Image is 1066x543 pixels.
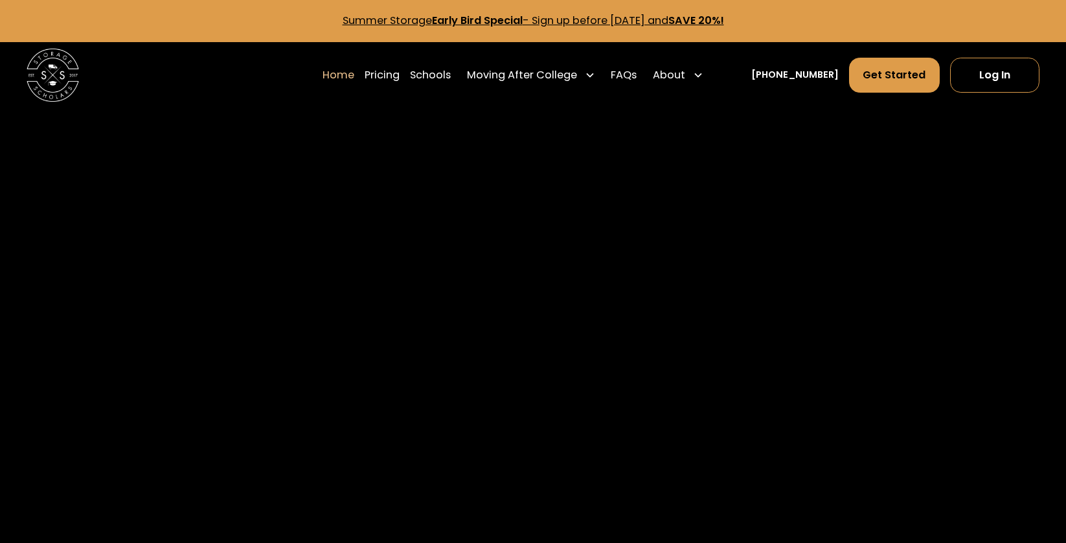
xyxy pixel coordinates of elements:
[467,67,577,83] div: Moving After College
[849,58,940,93] a: Get Started
[668,13,724,28] strong: SAVE 20%!
[410,57,451,94] a: Schools
[27,49,79,101] img: Storage Scholars main logo
[432,13,523,28] strong: Early Bird Special
[343,13,724,28] a: Summer StorageEarly Bird Special- Sign up before [DATE] andSAVE 20%!
[751,68,839,82] a: [PHONE_NUMBER]
[323,57,354,94] a: Home
[653,67,685,83] div: About
[950,58,1039,93] a: Log In
[365,57,400,94] a: Pricing
[611,57,637,94] a: FAQs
